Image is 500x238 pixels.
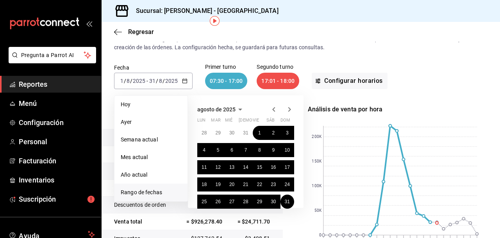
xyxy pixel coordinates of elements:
[243,165,248,170] abbr: 14 de agosto de 2025
[202,130,207,136] abbr: 28 de julio de 2025
[266,143,280,157] button: 9 de agosto de 2025
[19,194,95,204] span: Suscripción
[197,160,211,174] button: 11 de agosto de 2025
[197,195,211,209] button: 25 de agosto de 2025
[19,156,95,166] span: Facturación
[121,171,181,179] span: Año actual
[215,199,220,204] abbr: 26 de agosto de 2025
[258,130,261,136] abbr: 1 de agosto de 2025
[124,78,126,84] span: /
[197,105,245,114] button: agosto de 2025
[19,79,95,89] span: Reportes
[197,118,205,126] abbr: lunes
[132,78,146,84] input: ----
[266,195,280,209] button: 30 de agosto de 2025
[266,160,280,174] button: 16 de agosto de 2025
[271,199,276,204] abbr: 30 de agosto de 2025
[86,20,92,27] button: open_drawer_menu
[102,105,283,114] p: Resumen
[215,130,220,136] abbr: 29 de julio de 2025
[205,64,248,70] p: Primer turno
[114,65,193,70] label: Fecha
[19,175,95,185] span: Inventarios
[285,182,290,187] abbr: 24 de agosto de 2025
[257,182,262,187] abbr: 22 de agosto de 2025
[211,177,225,191] button: 19 de agosto de 2025
[239,126,252,140] button: 31 de julio de 2025
[229,199,234,204] abbr: 27 de agosto de 2025
[280,126,294,140] button: 3 de agosto de 2025
[266,118,275,126] abbr: sábado
[227,213,282,230] td: = $24,711.70
[159,78,162,84] input: --
[120,78,124,84] input: --
[205,73,248,89] div: 07:30 - 17:00
[225,126,239,140] button: 30 de julio de 2025
[229,165,234,170] abbr: 13 de agosto de 2025
[9,47,96,63] button: Pregunta a Parrot AI
[243,130,248,136] abbr: 31 de julio de 2025
[225,177,239,191] button: 20 de agosto de 2025
[121,118,181,126] span: Ayer
[280,118,290,126] abbr: domingo
[225,143,239,157] button: 6 de agosto de 2025
[229,182,234,187] abbr: 20 de agosto de 2025
[280,177,294,191] button: 24 de agosto de 2025
[146,78,148,84] span: -
[19,98,95,109] span: Menú
[239,160,252,174] button: 14 de agosto de 2025
[243,182,248,187] abbr: 21 de agosto de 2025
[121,136,181,144] span: Semana actual
[257,73,299,89] div: 17:01 - 18:00
[102,129,180,146] td: Total artículos
[211,160,225,174] button: 12 de agosto de 2025
[215,182,220,187] abbr: 19 de agosto de 2025
[280,195,294,209] button: 31 de agosto de 2025
[210,16,220,26] img: Tooltip marker
[19,136,95,147] span: Personal
[211,195,225,209] button: 26 de agosto de 2025
[245,147,247,153] abbr: 7 de agosto de 2025
[202,182,207,187] abbr: 18 de agosto de 2025
[203,147,205,153] abbr: 4 de agosto de 2025
[197,126,211,140] button: 28 de julio de 2025
[285,199,290,204] abbr: 31 de agosto de 2025
[253,143,266,157] button: 8 de agosto de 2025
[230,147,233,153] abbr: 6 de agosto de 2025
[102,146,180,163] td: Cargos por servicio
[126,78,130,84] input: --
[149,78,156,84] input: --
[257,165,262,170] abbr: 15 de agosto de 2025
[5,57,96,65] a: Pregunta a Parrot AI
[197,177,211,191] button: 18 de agosto de 2025
[272,147,275,153] abbr: 9 de agosto de 2025
[114,28,154,36] button: Regresar
[312,73,387,89] button: Configurar horarios
[271,165,276,170] abbr: 16 de agosto de 2025
[280,143,294,157] button: 10 de agosto de 2025
[156,78,158,84] span: /
[225,118,232,126] abbr: miércoles
[102,163,180,180] td: Venta bruta
[217,147,220,153] abbr: 5 de agosto de 2025
[257,199,262,204] abbr: 29 de agosto de 2025
[130,78,132,84] span: /
[308,105,489,114] div: Análisis de venta por hora
[211,143,225,157] button: 5 de agosto de 2025
[202,199,207,204] abbr: 25 de agosto de 2025
[271,182,276,187] abbr: 23 de agosto de 2025
[258,147,261,153] abbr: 8 de agosto de 2025
[202,165,207,170] abbr: 11 de agosto de 2025
[266,177,280,191] button: 23 de agosto de 2025
[257,64,299,70] p: Segundo turno
[197,143,211,157] button: 4 de agosto de 2025
[253,118,259,126] abbr: viernes
[121,188,181,197] span: Rango de fechas
[225,195,239,209] button: 27 de agosto de 2025
[197,106,236,113] span: agosto de 2025
[128,28,154,36] span: Regresar
[130,6,279,16] h3: Sucursal: [PERSON_NAME] - [GEOGRAPHIC_DATA]
[211,126,225,140] button: 29 de julio de 2025
[253,126,266,140] button: 1 de agosto de 2025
